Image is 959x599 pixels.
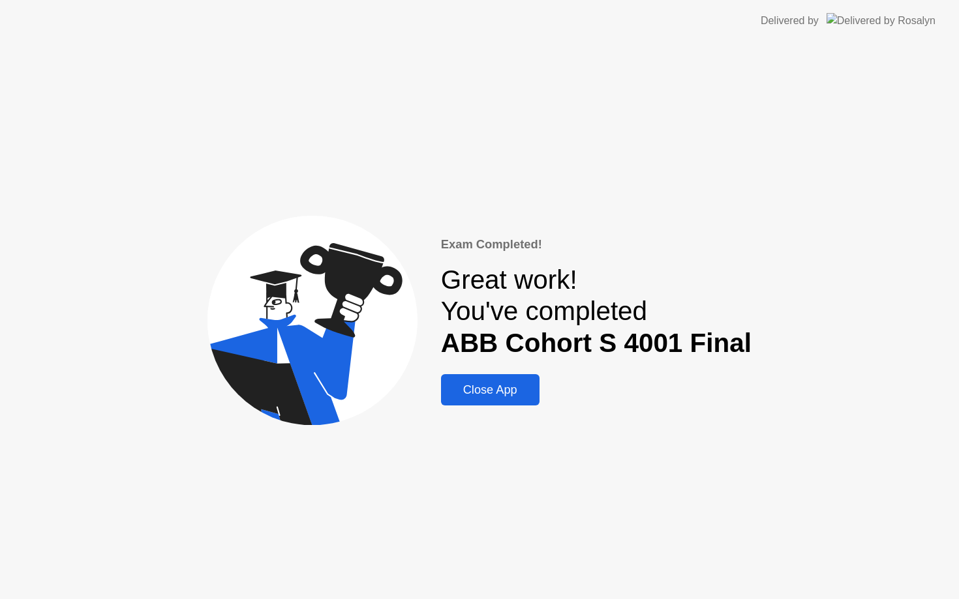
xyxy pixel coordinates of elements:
div: Great work! You've completed [441,264,752,359]
div: Exam Completed! [441,235,752,254]
div: Delivered by [761,13,819,29]
b: ABB Cohort S 4001 Final [441,328,752,358]
button: Close App [441,374,540,405]
div: Close App [445,383,536,397]
img: Delivered by Rosalyn [827,13,936,28]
